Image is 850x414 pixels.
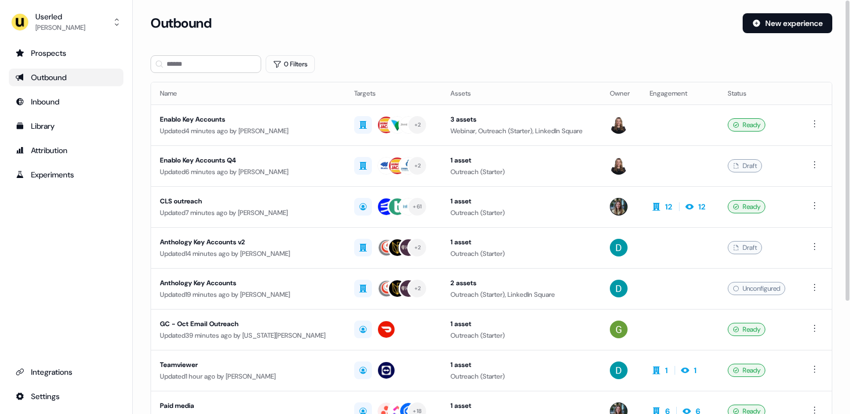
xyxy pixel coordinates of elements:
div: + 61 [413,202,422,212]
div: Outreach (Starter) [450,207,592,218]
div: + 2 [414,161,421,171]
div: CLS outreach [160,196,336,207]
a: Go to outbound experience [9,69,123,86]
div: Outreach (Starter) [450,371,592,382]
div: Paid media [160,400,336,411]
div: Enablo Key Accounts [160,114,336,125]
div: Prospects [15,48,117,59]
th: Assets [442,82,601,104]
div: 1 asset [450,237,592,248]
a: Go to prospects [9,44,123,62]
button: Userled[PERSON_NAME] [9,9,123,35]
a: Go to integrations [9,387,123,405]
div: 1 asset [450,155,592,166]
th: Name [151,82,345,104]
div: 12 [665,201,672,212]
img: Georgia [610,321,628,338]
a: Go to experiments [9,166,123,184]
img: Geneviève [610,116,628,134]
div: Settings [15,391,117,402]
div: Outbound [15,72,117,83]
div: Enablo Key Accounts Q4 [160,155,336,166]
div: Updated 39 minutes ago by [US_STATE][PERSON_NAME] [160,330,336,341]
div: Anthology Key Accounts [160,277,336,289]
div: Outreach (Starter) [450,248,592,259]
div: 1 asset [450,359,592,370]
div: 2 assets [450,277,592,289]
th: Targets [345,82,442,104]
th: Status [719,82,799,104]
div: Draft [728,159,762,172]
div: Updated 14 minutes ago by [PERSON_NAME] [160,248,336,259]
div: 1 asset [450,318,592,329]
img: Charlotte [610,198,628,216]
div: Webinar, Outreach (Starter), LinkedIn Square [450,125,592,137]
div: [PERSON_NAME] [35,22,85,33]
a: Go to templates [9,117,123,135]
div: Ready [728,364,765,377]
div: Outreach (Starter) [450,330,592,341]
div: 1 [665,365,668,376]
div: Updated 7 minutes ago by [PERSON_NAME] [160,207,336,218]
img: David [610,239,628,256]
div: Outreach (Starter) [450,166,592,177]
div: Ready [728,200,765,213]
div: + 2 [414,243,421,253]
h3: Outbound [151,15,211,32]
img: Geneviève [610,157,628,175]
div: Updated 4 minutes ago by [PERSON_NAME] [160,125,336,137]
div: 1 asset [450,400,592,411]
div: + 2 [414,284,421,294]
div: Teamviewer [160,359,336,370]
div: Integrations [15,366,117,378]
div: Library [15,120,117,132]
div: 3 assets [450,114,592,125]
button: 0 Filters [266,55,315,73]
a: Go to integrations [9,363,123,381]
div: Attribution [15,145,117,156]
div: 1 asset [450,196,592,207]
th: Engagement [641,82,719,104]
div: Anthology Key Accounts v2 [160,237,336,248]
div: + 2 [414,120,421,130]
div: 12 [698,201,706,212]
div: Updated 6 minutes ago by [PERSON_NAME] [160,166,336,177]
div: 1 [694,365,697,376]
img: David [610,280,628,297]
div: Inbound [15,96,117,107]
div: Ready [728,323,765,336]
div: Unconfigured [728,282,785,295]
button: New experience [743,13,832,33]
div: Outreach (Starter), LinkedIn Square [450,289,592,300]
img: David [610,361,628,379]
a: Go to Inbound [9,93,123,111]
div: Updated 19 minutes ago by [PERSON_NAME] [160,289,336,300]
div: Updated 1 hour ago by [PERSON_NAME] [160,371,336,382]
div: GC - Oct Email Outreach [160,318,336,329]
div: Experiments [15,169,117,180]
div: Userled [35,11,85,22]
th: Owner [601,82,641,104]
div: Ready [728,118,765,132]
div: Draft [728,241,762,254]
a: Go to attribution [9,142,123,159]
